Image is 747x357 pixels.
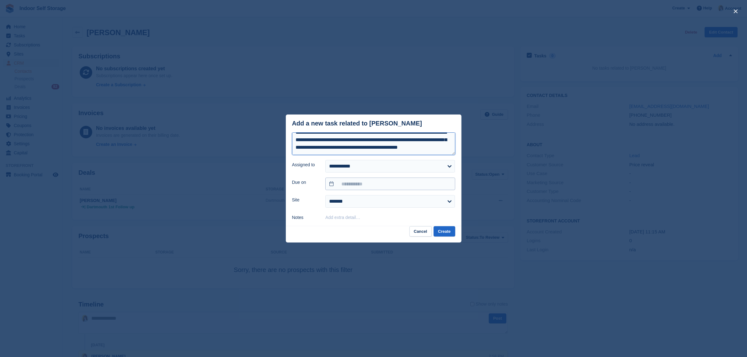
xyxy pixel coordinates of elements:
[292,197,318,203] label: Site
[292,214,318,221] label: Notes
[434,226,455,237] button: Create
[292,162,318,168] label: Assigned to
[409,226,432,237] button: Cancel
[292,179,318,186] label: Due on
[292,120,422,127] div: Add a new task related to [PERSON_NAME]
[731,6,741,16] button: close
[325,215,360,220] button: Add extra detail…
